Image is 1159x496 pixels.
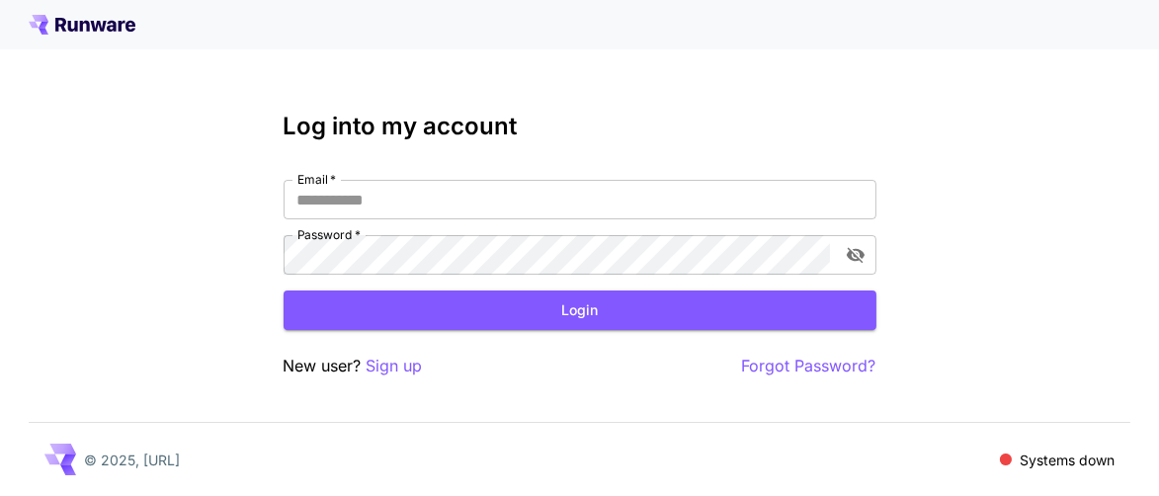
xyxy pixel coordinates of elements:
p: New user? [284,354,423,378]
p: © 2025, [URL] [84,450,180,470]
button: toggle password visibility [838,237,873,273]
h3: Log into my account [284,113,876,140]
label: Email [297,171,336,188]
button: Forgot Password? [742,354,876,378]
button: Sign up [367,354,423,378]
label: Password [297,226,361,243]
button: Login [284,290,876,331]
p: Systems down [1020,450,1115,470]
